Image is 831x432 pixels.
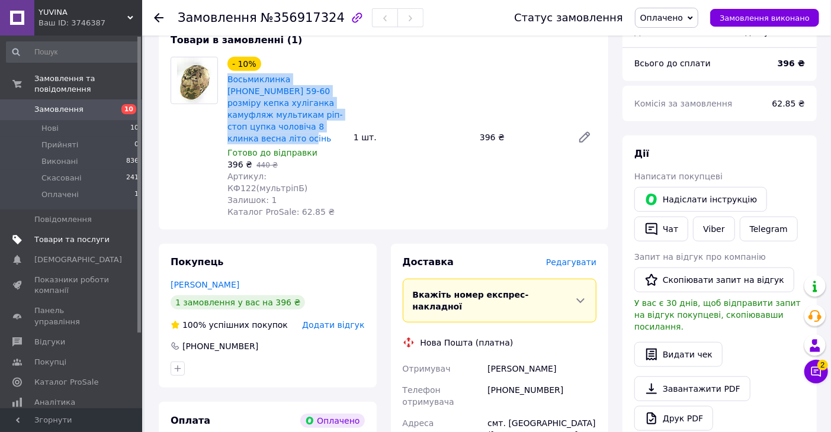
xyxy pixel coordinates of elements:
span: 2 [817,357,828,368]
span: Оплачено [640,13,683,22]
a: [PERSON_NAME] [171,280,239,289]
span: Замовлення виконано [720,14,810,22]
span: Додати відгук [302,320,364,330]
div: [PERSON_NAME] [485,358,599,379]
span: 836 [126,156,139,167]
span: 0 [134,140,139,150]
a: Редагувати [573,125,596,149]
span: Доставка [403,256,454,267]
span: Телефон отримувача [403,385,454,407]
span: Панель управління [34,305,110,327]
span: Виконані [41,156,78,167]
span: №356917324 [261,11,345,25]
div: 396 ₴ [475,129,568,146]
div: успішних покупок [171,319,288,331]
div: Повернутися назад [154,12,163,24]
div: 1 шт. [349,129,475,146]
img: Восьмиклинка 55-56 57-58 59-60 розміру кепка хуліганка камуфляж мультикам ріп-стоп цупка чоловіча... [177,57,212,104]
span: Отримувач [403,364,451,373]
span: Каталог ProSale: 62.85 ₴ [227,207,335,217]
span: Замовлення та повідомлення [34,73,142,95]
span: 62.85 ₴ [772,99,805,108]
span: 10 [121,104,136,114]
b: 396 ₴ [778,59,805,68]
span: У вас є 30 днів, щоб відправити запит на відгук покупцеві, скопіювавши посилання. [634,298,801,331]
button: Замовлення виконано [710,9,819,27]
span: Товари в замовленні (1) [171,34,303,46]
span: Каталог ProSale [34,377,98,388]
span: YUVINA [38,7,127,18]
a: Восьмиклинка [PHONE_NUMBER] 59-60 розміру кепка хуліганка камуфляж мультикам ріп-стоп цупка чолов... [227,75,343,143]
span: 100% [182,320,206,330]
div: Статус замовлення [514,12,623,24]
a: Друк PDF [634,406,713,431]
div: - 10% [227,57,261,71]
span: Комісія за замовлення [634,99,733,108]
span: Оплата [171,415,210,426]
span: Дії [634,148,649,159]
span: Артикул: КФ122(мультріпБ) [227,172,307,193]
span: Покупці [34,357,66,367]
div: Нова Пошта (платна) [418,337,516,349]
button: Видати чек [634,342,723,367]
span: 396 ₴ [227,160,252,169]
span: Оплачені [41,189,79,200]
div: [PHONE_NUMBER] [485,379,599,412]
span: Повідомлення [34,214,92,225]
div: [PHONE_NUMBER] [181,340,259,352]
input: Пошук [6,41,140,63]
span: 241 [126,173,139,183]
button: Скопіювати запит на відгук [634,267,794,292]
span: Прийняті [41,140,78,150]
span: Замовлення [178,11,257,25]
span: Написати покупцеві [634,172,723,181]
span: Адреса [403,418,434,428]
a: Telegram [740,217,798,241]
span: [DEMOGRAPHIC_DATA] [34,254,122,265]
div: Ваш ID: 3746387 [38,18,142,28]
span: Всього до сплати [634,59,711,68]
span: Нові [41,123,59,134]
span: Замовлення [34,104,84,115]
a: Viber [693,217,734,241]
span: Залишок: 1 [227,195,277,205]
span: Аналітика [34,397,75,408]
button: Чат [634,217,688,241]
span: Товари та послуги [34,234,110,245]
div: 1 замовлення у вас на 396 ₴ [171,295,305,310]
span: 1 [134,189,139,200]
span: Редагувати [546,257,596,267]
span: Скасовані [41,173,82,183]
span: Запит на відгук про компанію [634,252,766,262]
button: Чат з покупцем2 [804,360,828,383]
span: Готово до відправки [227,148,317,157]
span: Показники роботи компанії [34,275,110,296]
span: Покупець [171,256,224,267]
a: Завантажити PDF [634,376,750,401]
span: 440 ₴ [256,161,278,169]
span: 10 [130,123,139,134]
button: Надіслати інструкцію [634,187,767,212]
span: Відгуки [34,337,65,347]
span: Вкажіть номер експрес-накладної [413,290,529,311]
div: Оплачено [300,414,364,428]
